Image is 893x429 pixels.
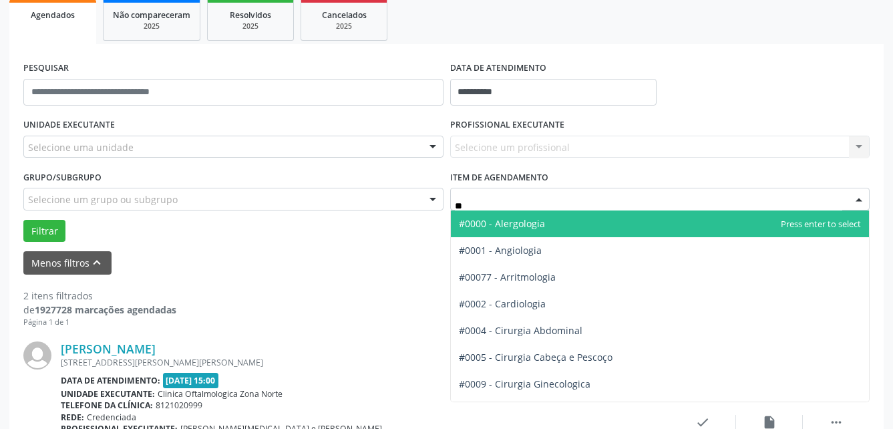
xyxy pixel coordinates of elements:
[28,140,134,154] span: Selecione uma unidade
[23,251,112,275] button: Menos filtroskeyboard_arrow_up
[28,192,178,206] span: Selecione um grupo ou subgrupo
[322,9,367,21] span: Cancelados
[459,378,590,390] span: #0009 - Cirurgia Ginecologica
[23,341,51,370] img: img
[31,9,75,21] span: Agendados
[87,412,136,423] span: Credenciada
[230,9,271,21] span: Resolvidos
[61,375,160,386] b: Data de atendimento:
[61,412,84,423] b: Rede:
[23,289,176,303] div: 2 itens filtrados
[459,271,556,283] span: #00077 - Arritmologia
[35,303,176,316] strong: 1927728 marcações agendadas
[459,297,546,310] span: #0002 - Cardiologia
[450,58,546,79] label: DATA DE ATENDIMENTO
[61,400,153,411] b: Telefone da clínica:
[459,217,545,230] span: #0000 - Alergologia
[61,357,669,368] div: [STREET_ADDRESS][PERSON_NAME][PERSON_NAME]
[217,21,284,31] div: 2025
[459,324,582,337] span: #0004 - Cirurgia Abdominal
[163,373,219,388] span: [DATE] 15:00
[23,167,102,188] label: Grupo/Subgrupo
[450,115,564,136] label: PROFISSIONAL EXECUTANTE
[61,388,155,400] b: Unidade executante:
[459,351,612,364] span: #0005 - Cirurgia Cabeça e Pescoço
[23,317,176,328] div: Página 1 de 1
[90,255,104,270] i: keyboard_arrow_up
[113,9,190,21] span: Não compareceram
[158,388,283,400] span: Clinica Oftalmologica Zona Norte
[23,115,115,136] label: UNIDADE EXECUTANTE
[459,244,542,257] span: #0001 - Angiologia
[450,167,548,188] label: Item de agendamento
[23,303,176,317] div: de
[23,58,69,79] label: PESQUISAR
[156,400,202,411] span: 8121020999
[61,341,156,356] a: [PERSON_NAME]
[311,21,377,31] div: 2025
[23,220,65,243] button: Filtrar
[113,21,190,31] div: 2025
